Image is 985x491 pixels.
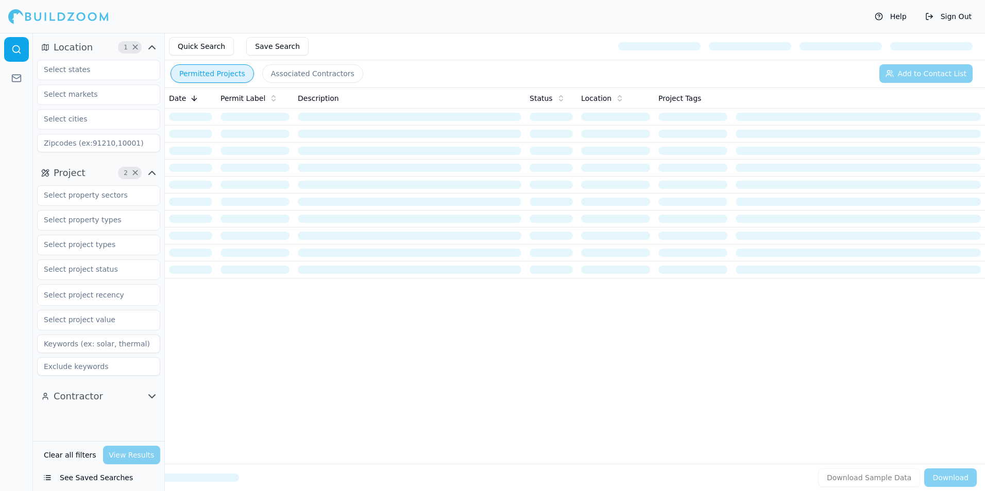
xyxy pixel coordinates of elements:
button: Quick Search [169,37,234,56]
input: Keywords (ex: solar, thermal) [37,335,160,353]
input: Select cities [38,110,147,128]
button: Clear all filters [41,446,99,464]
input: Zipcodes (ex:91210,10001) [37,134,160,152]
span: Contractor [54,389,103,404]
button: Save Search [246,37,309,56]
input: Select property sectors [38,186,147,204]
button: Contractor [37,388,160,405]
button: Sign Out [920,8,977,25]
input: Select property types [38,211,147,229]
span: 2 [121,168,131,178]
input: Select markets [38,85,147,103]
span: Description [298,93,339,103]
span: 1 [121,42,131,52]
button: Permitted Projects [171,64,254,83]
span: Location [54,40,93,55]
span: Status [530,93,553,103]
input: Select project value [38,310,147,329]
input: Exclude keywords [37,357,160,376]
span: Project Tags [658,93,701,103]
span: Permit Label [220,93,265,103]
button: Associated Contractors [262,64,363,83]
span: Project [54,166,86,180]
button: Project2Clear Project filters [37,165,160,181]
span: Date [169,93,186,103]
input: Select project types [38,235,147,254]
button: See Saved Searches [37,468,160,487]
button: Location1Clear Location filters [37,39,160,56]
span: Clear Location filters [131,45,139,50]
button: Help [870,8,912,25]
span: Location [581,93,612,103]
input: Select states [38,60,147,79]
input: Select project status [38,260,147,278]
span: Clear Project filters [131,170,139,176]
